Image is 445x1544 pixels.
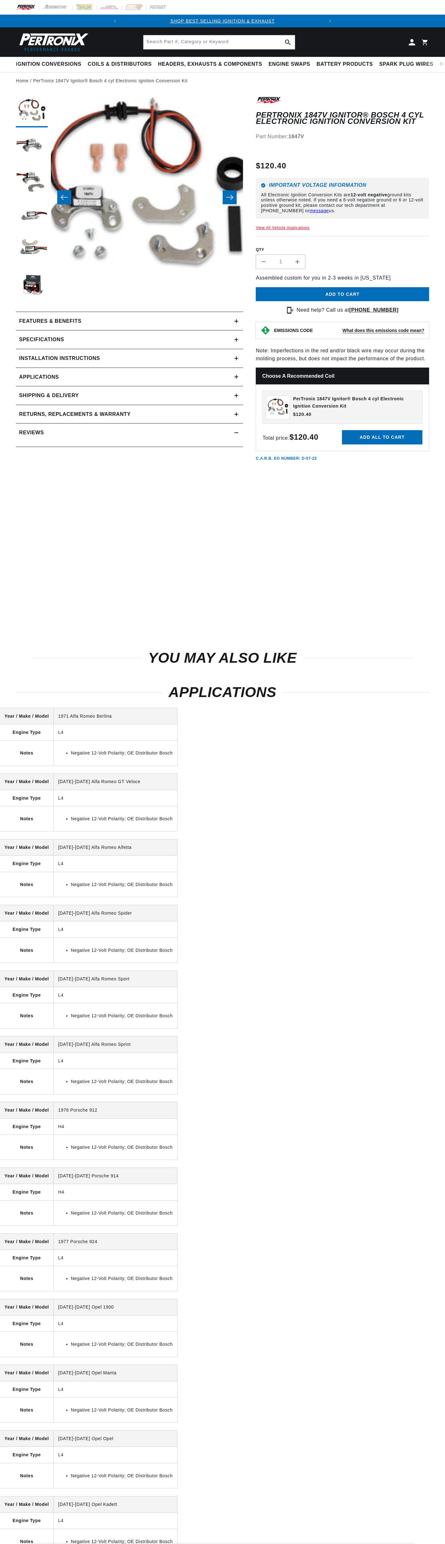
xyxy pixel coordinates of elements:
[53,1381,177,1397] td: L4
[53,1496,177,1513] td: [DATE]-[DATE] Opel Kadett
[53,839,177,856] td: [DATE]-[DATE] Alfa Romeo Alfetta
[53,1365,177,1381] td: [DATE]-[DATE] Opel Manta
[53,1315,177,1331] td: L4
[256,287,429,301] button: Add to cart
[53,1118,177,1134] td: H4
[16,270,48,302] button: Load image 6 in gallery view
[71,1078,173,1085] li: Negative 12-Volt Polarity; OE Distributor Bosch
[296,306,399,314] p: Need help? Call us at
[71,1012,173,1019] li: Negative 12-Volt Polarity; OE Distributor Bosch
[16,405,243,423] summary: Returns, Replacements & Warranty
[158,61,262,68] span: Headers, Exhausts & Components
[261,183,424,188] h6: Important Voltage Information
[71,1406,173,1413] li: Negative 12-Volt Polarity; OE Distributor Bosch
[16,200,48,232] button: Load image 4 in gallery view
[256,96,429,461] div: Note: Imperfections in the red and/or black wire may occur during the molding process, but does n...
[155,57,265,72] summary: Headers, Exhausts & Components
[53,790,177,806] td: L4
[71,947,173,954] li: Negative 12-Volt Polarity; OE Distributor Bosch
[16,386,243,405] summary: Shipping & Delivery
[32,652,413,664] h2: You may also like
[313,57,376,72] summary: Battery Products
[53,1036,177,1053] td: [DATE]-[DATE] Alfa Romeo Sprint
[53,1234,177,1250] td: 1977 Porsche 924
[309,208,329,213] a: message
[143,35,295,49] input: Search Part #, Category or Keyword
[256,456,317,461] p: C.A.R.B. EO Number: D-57-22
[53,1513,177,1529] td: L4
[256,160,286,172] span: $120.40
[19,410,131,418] h2: Returns, Replacements & Warranty
[256,226,309,230] a: View All Vehicle Applications
[53,1102,177,1118] td: 1976 Porsche 912
[16,61,81,68] span: Ignition Conversions
[53,1168,177,1184] td: [DATE]-[DATE] Porsche 914
[19,317,81,325] h2: Features & Benefits
[88,61,152,68] span: Coils & Distributors
[16,166,48,197] button: Load image 3 in gallery view
[256,274,429,282] p: Assembled custom for you in 2-3 weeks in [US_STATE]
[342,328,424,333] strong: What does this emissions code mean?
[53,1250,177,1266] td: L4
[16,349,243,368] summary: Installation instructions
[108,15,121,27] button: Translation missing: en.sections.announcements.previous_announcement
[256,368,429,384] h2: Choose a Recommended Coil
[53,708,177,724] td: 1971 Alfa Romeo Berlina
[16,96,243,299] media-gallery: Gallery Viewer
[16,686,429,698] h2: Applications
[265,57,313,72] summary: Engine Swaps
[268,61,310,68] span: Engine Swaps
[53,971,177,987] td: [DATE]-[DATE] Alfa Romeo Sport
[349,307,399,313] a: [PHONE_NUMBER]
[16,77,29,84] a: Home
[256,247,429,253] label: QTY
[16,77,429,84] nav: breadcrumbs
[379,61,433,68] span: Spark Plug Wires
[16,330,243,349] summary: Specifications
[289,433,318,441] strong: $120.40
[16,31,89,53] img: Pertronix
[19,335,64,344] h2: Specifications
[53,1447,177,1463] td: L4
[289,134,304,139] strong: 1847V
[53,1431,177,1447] td: [DATE]-[DATE] Opel Opel
[71,1275,173,1282] li: Negative 12-Volt Polarity; OE Distributor Bosch
[53,1184,177,1200] td: H4
[33,77,187,84] a: PerTronix 1847V Ignitor® Bosch 4 cyl Electronic Ignition Conversion Kit
[71,1472,173,1479] li: Negative 12-Volt Polarity; OE Distributor Bosch
[71,1144,173,1151] li: Negative 12-Volt Polarity; OE Distributor Bosch
[19,373,59,381] span: Applications
[71,881,173,888] li: Negative 12-Volt Polarity; OE Distributor Bosch
[16,57,85,72] summary: Ignition Conversions
[71,1209,173,1216] li: Negative 12-Volt Polarity; OE Distributor Bosch
[16,131,48,162] button: Load image 2 in gallery view
[324,15,337,27] button: Translation missing: en.sections.announcements.next_announcement
[316,61,373,68] span: Battery Products
[71,749,173,756] li: Negative 12-Volt Polarity; OE Distributor Bosch
[53,1053,177,1069] td: L4
[71,1341,173,1348] li: Negative 12-Volt Polarity; OE Distributor Bosch
[53,921,177,938] td: L4
[121,17,323,24] div: Announcement
[351,192,387,197] strong: 12-volt negative
[170,18,275,24] a: SHOP BEST SELLING IGNITION & EXHAUST
[16,235,48,267] button: Load image 5 in gallery view
[16,423,243,442] summary: Reviews
[274,328,424,333] button: EMISSIONS CODEWhat does this emissions code mean?
[19,354,100,362] h2: Installation instructions
[342,430,422,444] button: Add all to cart
[85,57,155,72] summary: Coils & Distributors
[71,815,173,822] li: Negative 12-Volt Polarity; OE Distributor Bosch
[262,435,318,441] span: Total price:
[376,57,436,72] summary: Spark Plug Wires
[281,35,295,49] button: Search Part #, Category or Keyword
[57,190,71,204] button: Slide left
[16,368,243,387] a: Applications
[256,112,429,125] h1: PerTronix 1847V Ignitor® Bosch 4 cyl Electronic Ignition Conversion Kit
[53,724,177,740] td: L4
[19,391,79,400] h2: Shipping & Delivery
[261,192,424,213] p: All Electronic Ignition Conversion Kits are ground kits unless otherwise noted. If you need a 6-v...
[53,987,177,1003] td: L4
[16,312,243,330] summary: Features & Benefits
